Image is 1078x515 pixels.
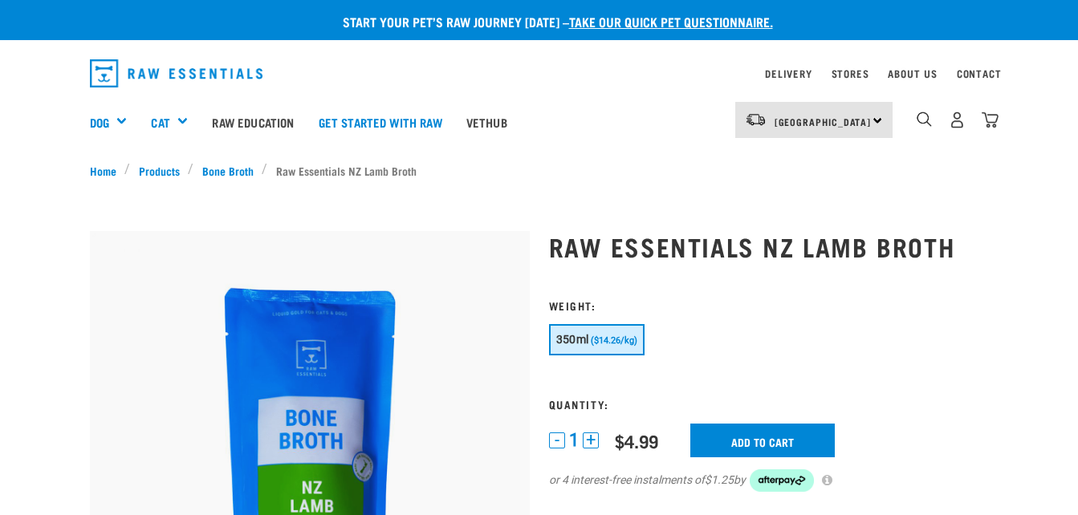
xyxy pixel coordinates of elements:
[569,18,773,25] a: take our quick pet questionnaire.
[917,112,932,127] img: home-icon-1@2x.png
[775,119,872,124] span: [GEOGRAPHIC_DATA]
[615,431,658,451] div: $4.99
[90,162,989,179] nav: breadcrumbs
[888,71,937,76] a: About Us
[90,59,263,87] img: Raw Essentials Logo
[90,162,125,179] a: Home
[750,469,814,492] img: Afterpay
[690,424,835,457] input: Add to cart
[77,53,1002,94] nav: dropdown navigation
[90,113,109,132] a: Dog
[549,299,989,311] h3: Weight:
[949,112,966,128] img: user.png
[765,71,812,76] a: Delivery
[556,333,589,346] span: 350ml
[982,112,999,128] img: home-icon@2x.png
[745,112,767,127] img: van-moving.png
[569,432,579,448] span: 1
[591,335,637,346] span: ($14.26/kg)
[130,162,188,179] a: Products
[957,71,1002,76] a: Contact
[583,432,599,448] button: +
[200,90,306,154] a: Raw Education
[832,71,869,76] a: Stores
[151,113,169,132] a: Cat
[705,472,734,489] span: $1.25
[454,90,519,154] a: Vethub
[307,90,454,154] a: Get started with Raw
[549,432,565,448] button: -
[549,398,989,410] h3: Quantity:
[549,232,989,261] h1: Raw Essentials NZ Lamb Broth
[549,324,645,355] button: 350ml ($14.26/kg)
[193,162,262,179] a: Bone Broth
[549,469,989,492] div: or 4 interest-free instalments of by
